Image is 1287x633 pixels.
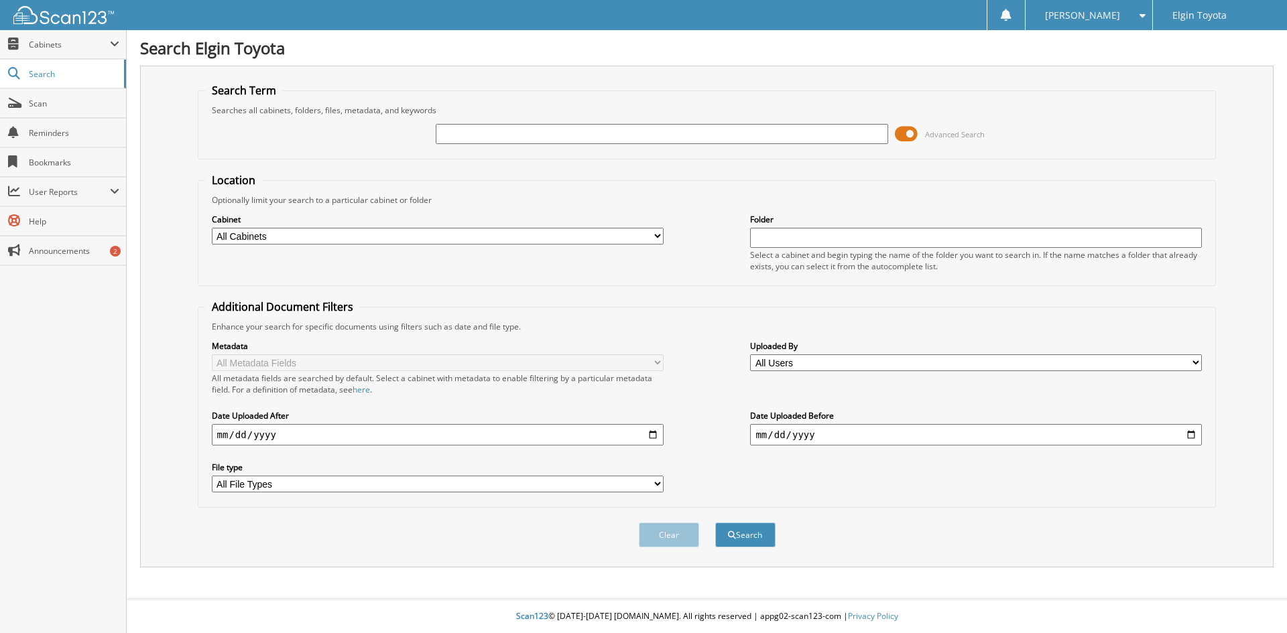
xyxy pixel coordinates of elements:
a: here [353,384,370,395]
div: Select a cabinet and begin typing the name of the folder you want to search in. If the name match... [750,249,1202,272]
legend: Search Term [205,83,283,98]
div: © [DATE]-[DATE] [DOMAIN_NAME]. All rights reserved | appg02-scan123-com | [127,600,1287,633]
span: Elgin Toyota [1172,11,1227,19]
span: Reminders [29,127,119,139]
span: Advanced Search [925,129,985,139]
div: Enhance your search for specific documents using filters such as date and file type. [205,321,1209,332]
span: [PERSON_NAME] [1045,11,1120,19]
span: Announcements [29,245,119,257]
legend: Additional Document Filters [205,299,360,314]
iframe: Chat Widget [1220,569,1287,633]
span: Cabinets [29,39,110,50]
div: Optionally limit your search to a particular cabinet or folder [205,194,1209,206]
input: end [750,424,1202,445]
a: Privacy Policy [848,610,898,622]
span: Search [29,68,117,80]
div: 2 [110,246,121,257]
label: Cabinet [212,214,664,225]
button: Search [715,522,776,547]
span: Help [29,216,119,227]
h1: Search Elgin Toyota [140,37,1274,59]
input: start [212,424,664,445]
label: Folder [750,214,1202,225]
span: Scan [29,98,119,109]
img: scan123-logo-white.svg [13,6,114,24]
label: File type [212,462,664,473]
span: Bookmarks [29,157,119,168]
label: Date Uploaded Before [750,410,1202,421]
button: Clear [639,522,699,547]
label: Metadata [212,340,664,352]
label: Uploaded By [750,340,1202,352]
span: Scan123 [516,610,548,622]
div: Searches all cabinets, folders, files, metadata, and keywords [205,104,1209,116]
span: User Reports [29,186,110,198]
legend: Location [205,173,262,188]
div: All metadata fields are searched by default. Select a cabinet with metadata to enable filtering b... [212,372,664,395]
label: Date Uploaded After [212,410,664,421]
